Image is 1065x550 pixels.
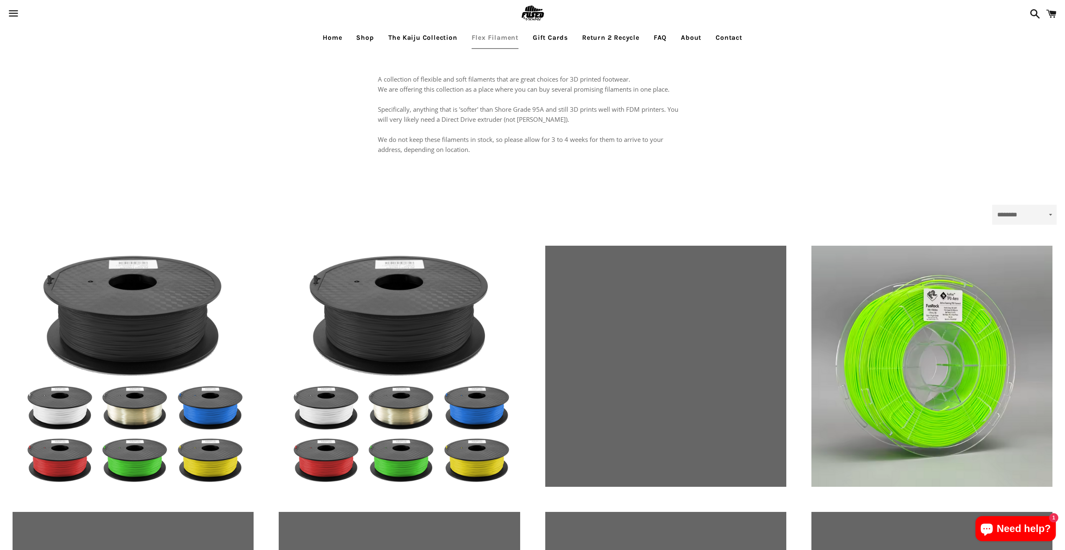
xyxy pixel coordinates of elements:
a: [3D printed Shoes] - lightweight custom 3dprinted shoes sneakers sandals fused footwear [13,246,254,487]
a: About [675,27,708,48]
a: Shop [350,27,380,48]
a: [3D printed Shoes] - lightweight custom 3dprinted shoes sneakers sandals fused footwear [279,246,520,487]
a: FAQ [647,27,673,48]
a: Contact [709,27,749,48]
a: Flex Filament [465,27,525,48]
a: Gift Cards [526,27,574,48]
a: Home [316,27,348,48]
a: FUSROCK TPU Aero - 1kg [811,246,1052,487]
inbox-online-store-chat: Shopify online store chat [973,516,1058,543]
a: The Kaiju Collection [382,27,464,48]
p: A collection of flexible and soft filaments that are great choices for 3D printed footwear. We ar... [378,74,688,154]
a: FUSROCK TPU Aero - 0.5kg [545,246,786,487]
a: Return 2 Recycle [576,27,646,48]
